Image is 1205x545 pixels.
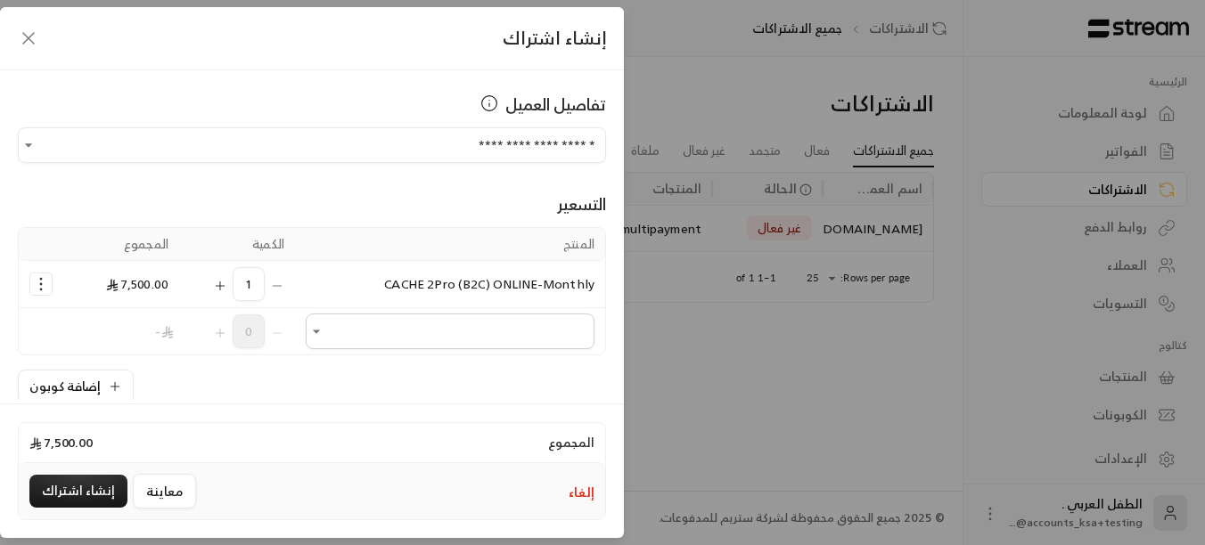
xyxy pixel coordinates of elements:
th: المجموع [63,228,179,261]
span: 7,500.00 [106,272,168,295]
button: إضافة كوبون [18,370,134,403]
button: Open [306,321,327,342]
span: CACHE 2Pro (B2C) ONLINE-Monthly [384,272,594,295]
button: معاينة [133,474,196,508]
table: Selected Products [18,227,606,355]
span: إنشاء اشتراك [503,22,606,53]
span: 0 [233,314,265,348]
td: - [63,308,179,354]
span: المجموع [548,434,594,451]
th: الكمية [179,228,295,261]
span: تفاصيل العميل [505,92,606,117]
button: إنشاء اشتراك [29,475,127,508]
span: 1 [233,267,265,301]
th: المنتج [295,228,605,261]
span: 7,500.00 [29,434,93,451]
button: Open [18,134,39,156]
div: التسعير [18,191,606,216]
button: إلغاء [569,484,594,501]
